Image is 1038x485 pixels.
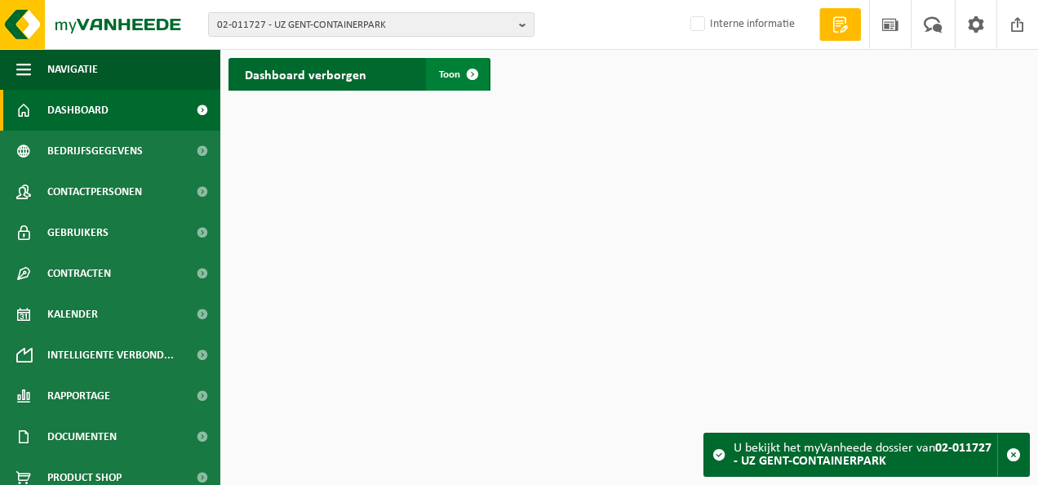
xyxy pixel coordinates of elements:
h2: Dashboard verborgen [228,58,383,90]
span: Documenten [47,416,117,457]
span: 02-011727 - UZ GENT-CONTAINERPARK [217,13,512,38]
span: Dashboard [47,90,109,131]
label: Interne informatie [687,12,795,37]
span: Bedrijfsgegevens [47,131,143,171]
span: Intelligente verbond... [47,335,174,376]
span: Gebruikers [47,212,109,253]
strong: 02-011727 - UZ GENT-CONTAINERPARK [734,442,991,468]
span: Toon [439,69,460,80]
span: Contracten [47,253,111,294]
div: U bekijkt het myVanheede dossier van [734,434,997,476]
button: 02-011727 - UZ GENT-CONTAINERPARK [208,12,535,37]
span: Navigatie [47,49,98,90]
span: Kalender [47,294,98,335]
a: Toon [426,58,489,91]
span: Rapportage [47,376,110,416]
span: Contactpersonen [47,171,142,212]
